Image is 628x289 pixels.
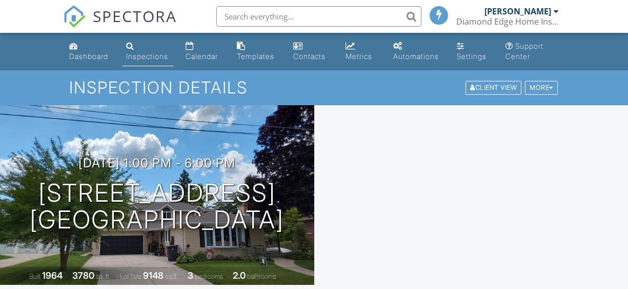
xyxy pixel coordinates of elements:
[216,6,421,27] input: Search everything...
[341,37,381,66] a: Metrics
[188,270,193,281] div: 3
[456,16,559,27] div: Diamond Edge Home Inspections, LLC
[465,81,521,95] div: Client View
[72,270,94,281] div: 3780
[501,37,563,66] a: Support Center
[289,37,334,66] a: Contacts
[484,6,551,16] div: [PERSON_NAME]
[233,37,280,66] a: Templates
[96,273,110,280] span: sq. ft.
[63,5,86,28] img: The Best Home Inspection Software - Spectora
[389,37,444,66] a: Automations (Basic)
[464,83,524,91] a: Client View
[453,37,493,66] a: Settings
[30,180,284,234] h1: [STREET_ADDRESS] [GEOGRAPHIC_DATA]
[293,52,326,61] div: Contacts
[126,52,168,61] div: Inspections
[237,52,274,61] div: Templates
[120,273,141,280] span: Lot Size
[247,273,276,280] span: bathrooms
[65,37,114,66] a: Dashboard
[165,273,178,280] span: sq.ft.
[78,156,235,170] h3: [DATE] 1:00 pm - 6:00 pm
[143,270,164,281] div: 9148
[122,37,173,66] a: Inspections
[69,79,558,97] h1: Inspection Details
[42,270,63,281] div: 1964
[525,81,558,95] div: More
[393,52,439,61] div: Automations
[186,52,218,61] div: Calendar
[505,42,543,61] div: Support Center
[346,52,372,61] div: Metrics
[233,270,246,281] div: 2.0
[195,273,223,280] span: bedrooms
[457,52,487,61] div: Settings
[93,5,177,27] span: SPECTORA
[29,273,40,280] span: Built
[181,37,225,66] a: Calendar
[63,14,177,35] a: SPECTORA
[69,52,108,61] div: Dashboard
